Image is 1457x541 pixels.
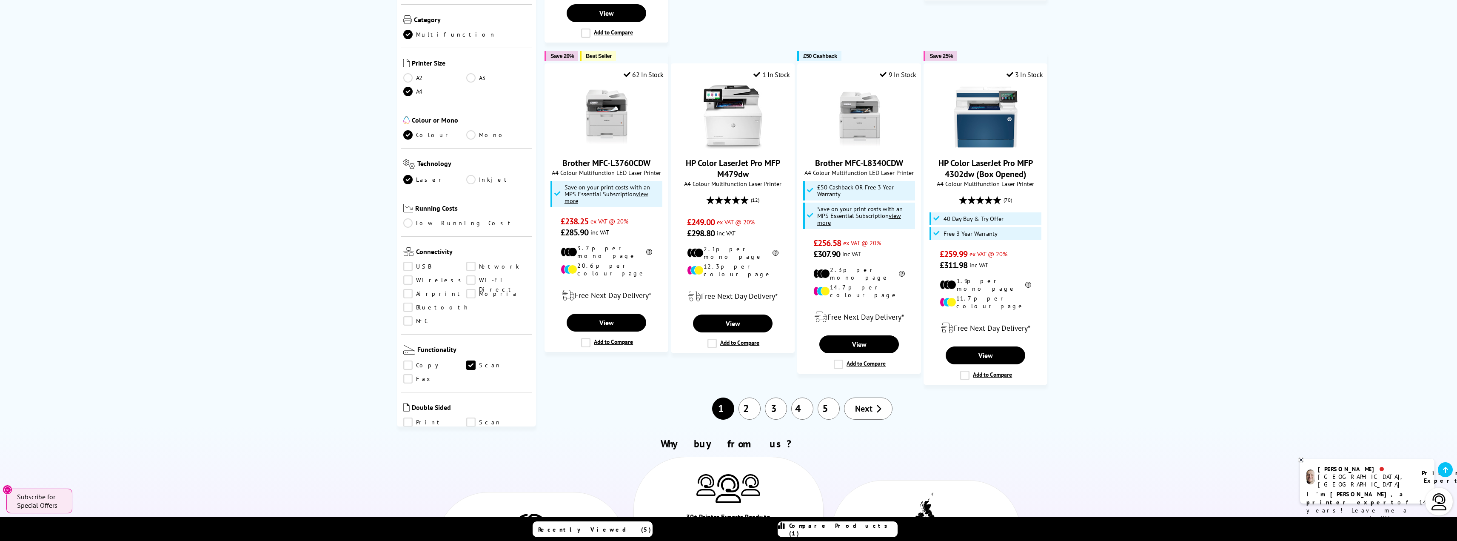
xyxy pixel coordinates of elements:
span: ex VAT @ 20% [969,250,1007,258]
b: I'm [PERSON_NAME], a printer expert [1306,490,1406,506]
li: 2.1p per mono page [687,245,778,260]
img: ashley-livechat.png [1306,469,1314,484]
div: 30+ Printer Experts Ready to Take Your Call [681,512,776,536]
img: Printer Experts [741,474,760,496]
span: £249.00 [687,217,715,228]
a: Low Running Cost [403,218,530,228]
a: HP Color LaserJet Pro MFP M479dw [701,142,765,151]
li: 3.7p per mono page [561,244,652,260]
u: view more [565,190,648,205]
div: [PERSON_NAME] [1318,465,1411,473]
span: Recently Viewed (5) [538,526,651,533]
button: Best Seller [580,51,616,61]
a: Network [466,262,530,271]
button: £50 Cashback [797,51,841,61]
button: Save 25% [924,51,957,61]
a: Scan [466,361,530,370]
button: Close [3,485,12,495]
a: Inkjet [466,175,530,184]
label: Add to Compare [581,338,633,347]
li: 1.9p per mono page [940,277,1031,292]
a: A3 [466,73,530,83]
a: 4 [791,398,813,420]
label: Add to Compare [707,339,759,348]
span: inc VAT [969,261,988,269]
a: Fax [403,374,467,384]
a: View [693,315,772,332]
a: Brother MFC-L8340CDW [827,142,891,151]
span: £259.99 [940,249,967,260]
span: ex VAT @ 20% [717,218,755,226]
span: Category [414,15,530,26]
label: Add to Compare [960,371,1012,380]
img: Double Sided [403,403,410,412]
span: inc VAT [842,250,861,258]
a: NFC [403,316,467,326]
a: A4 [403,87,467,96]
span: Connectivity [416,247,530,258]
span: £50 Cashback [803,53,837,59]
a: Next [844,398,892,420]
label: Add to Compare [834,360,886,369]
a: Copy [403,361,467,370]
label: Add to Compare [581,29,633,38]
a: View [946,346,1025,364]
span: inc VAT [717,229,736,237]
a: Brother MFC-L8340CDW [815,157,903,169]
a: HP Color LaserJet Pro MFP 4302dw (Box Opened) [954,142,1018,151]
span: Save 25% [930,53,953,59]
h2: Why buy from us? [432,437,1025,450]
a: Mopria [466,289,530,298]
span: £298.80 [687,228,715,239]
a: USB [403,262,467,271]
a: 5 [818,398,840,420]
span: A4 Colour Multifunction LED Laser Printer [802,169,916,177]
div: modal_delivery [802,305,916,329]
span: A4 Colour Multifunction Laser Printer [676,180,790,188]
span: A4 Colour Multifunction Laser Printer [928,180,1043,188]
img: HP Color LaserJet Pro MFP 4302dw (Box Opened) [954,85,1018,149]
li: 12.3p per colour page [687,263,778,278]
span: £50 Cashback OR Free 3 Year Warranty [817,184,913,198]
a: Brother MFC-L3760CDW [562,157,650,169]
img: Printer Experts [716,474,741,504]
li: 2.3p per mono page [813,266,905,281]
a: Wi-Fi Direct [466,275,530,285]
span: £256.58 [813,238,841,249]
a: View [567,4,646,22]
a: Colour [403,130,467,140]
a: Wireless [403,275,467,285]
a: Print [403,418,467,427]
a: Brother MFC-L3760CDW [575,142,639,151]
span: Best Seller [586,53,612,59]
button: Save 20% [545,51,578,61]
span: (12) [751,192,759,208]
a: Scan [466,418,530,427]
a: HP Color LaserJet Pro MFP 4302dw (Box Opened) [938,157,1033,180]
img: Connectivity [403,247,414,256]
a: View [819,335,898,353]
a: Airprint [403,289,467,298]
div: 9 In Stock [880,70,916,79]
img: Brother MFC-L3760CDW [575,85,639,149]
a: Multifunction [403,30,496,39]
div: modal_delivery [676,284,790,308]
li: 11.7p per colour page [940,295,1031,310]
a: 2 [738,398,761,420]
span: A4 Colour Multifunction LED Laser Printer [549,169,664,177]
li: 20.6p per colour page [561,262,652,277]
span: Next [855,403,872,414]
img: Running Costs [403,204,413,213]
span: Technology [417,159,530,171]
img: UK tax payer [915,492,938,532]
img: Printer Size [403,59,410,67]
a: Compare Products (1) [778,521,898,537]
span: Colour or Mono [412,116,530,126]
a: 3 [765,398,787,420]
span: Double Sided [412,403,530,413]
img: Colour or Mono [403,116,410,124]
span: 40 Day Buy & Try Offer [944,215,1004,222]
span: inc VAT [590,228,609,236]
img: HP Color LaserJet Pro MFP M479dw [701,85,765,149]
span: Subscribe for Special Offers [17,492,64,510]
